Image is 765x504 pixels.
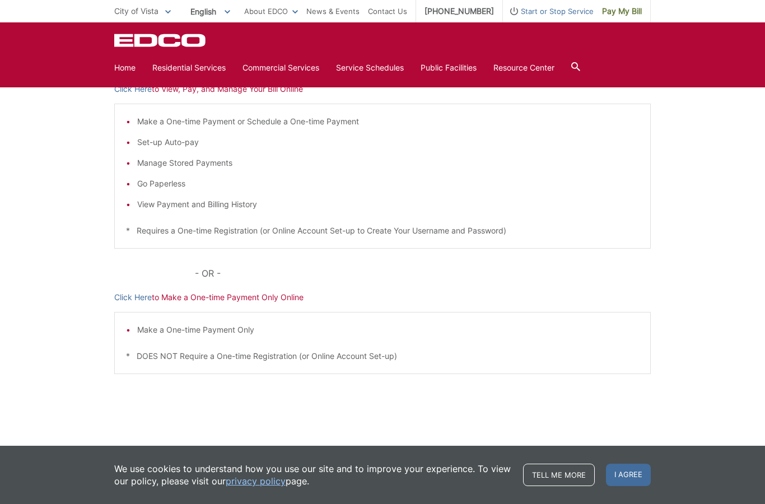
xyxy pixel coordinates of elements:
a: privacy policy [226,475,286,487]
li: Manage Stored Payments [137,157,639,169]
a: Click Here [114,291,152,304]
p: to Make a One-time Payment Only Online [114,291,651,304]
a: Home [114,62,136,74]
li: Go Paperless [137,178,639,190]
a: Service Schedules [336,62,404,74]
li: Set-up Auto-pay [137,136,639,148]
p: * Requires a One-time Registration (or Online Account Set-up to Create Your Username and Password) [126,225,639,237]
li: Make a One-time Payment Only [137,324,639,336]
a: Residential Services [152,62,226,74]
p: - OR - [195,265,651,281]
a: Click Here [114,83,152,95]
li: Make a One-time Payment or Schedule a One-time Payment [137,115,639,128]
a: Tell me more [523,464,595,486]
p: We use cookies to understand how you use our site and to improve your experience. To view our pol... [114,463,512,487]
li: View Payment and Billing History [137,198,639,211]
a: Public Facilities [421,62,477,74]
p: to View, Pay, and Manage Your Bill Online [114,83,651,95]
a: News & Events [306,5,360,17]
p: * DOES NOT Require a One-time Registration (or Online Account Set-up) [126,350,639,362]
a: Resource Center [493,62,554,74]
span: Pay My Bill [602,5,642,17]
a: Contact Us [368,5,407,17]
span: English [182,2,239,21]
a: EDCD logo. Return to the homepage. [114,34,207,47]
a: About EDCO [244,5,298,17]
a: Commercial Services [242,62,319,74]
span: City of Vista [114,6,158,16]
